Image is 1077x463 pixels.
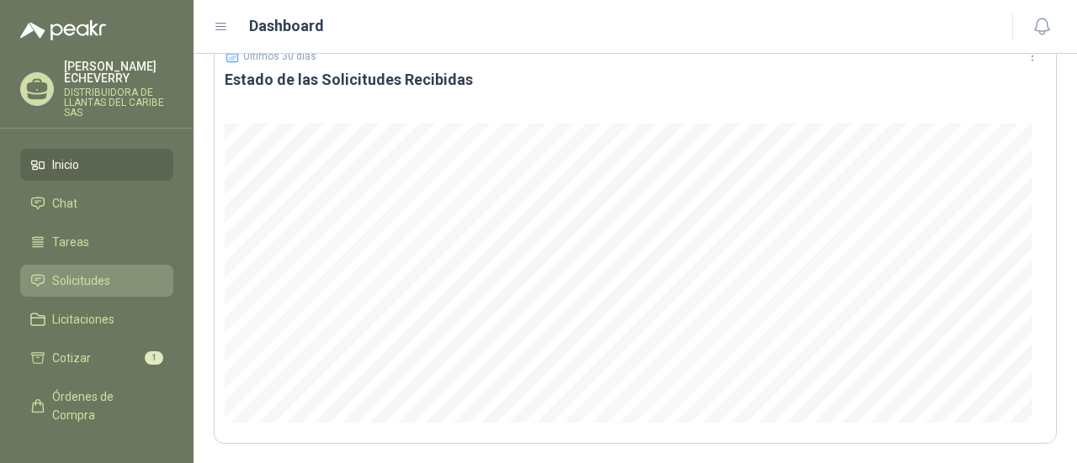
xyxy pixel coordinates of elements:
p: Últimos 30 días [243,50,316,62]
a: Inicio [20,149,173,181]
a: Tareas [20,226,173,258]
span: Inicio [52,155,79,174]
span: 1 [145,351,163,365]
p: DISTRIBUIDORA DE LLANTAS DEL CARIBE SAS [64,87,173,118]
span: Chat [52,194,77,213]
a: Licitaciones [20,303,173,335]
span: Licitaciones [52,310,114,329]
a: Chat [20,187,173,219]
img: Logo peakr [20,20,106,40]
a: Órdenes de Compra [20,381,173,431]
span: Tareas [52,233,89,251]
span: Solicitudes [52,271,110,290]
a: Cotizar1 [20,342,173,374]
h1: Dashboard [249,14,324,38]
span: Cotizar [52,349,91,367]
a: Solicitudes [20,265,173,297]
h3: Estado de las Solicitudes Recibidas [225,70,1046,90]
span: Órdenes de Compra [52,387,157,424]
p: [PERSON_NAME] ECHEVERRY [64,61,173,84]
